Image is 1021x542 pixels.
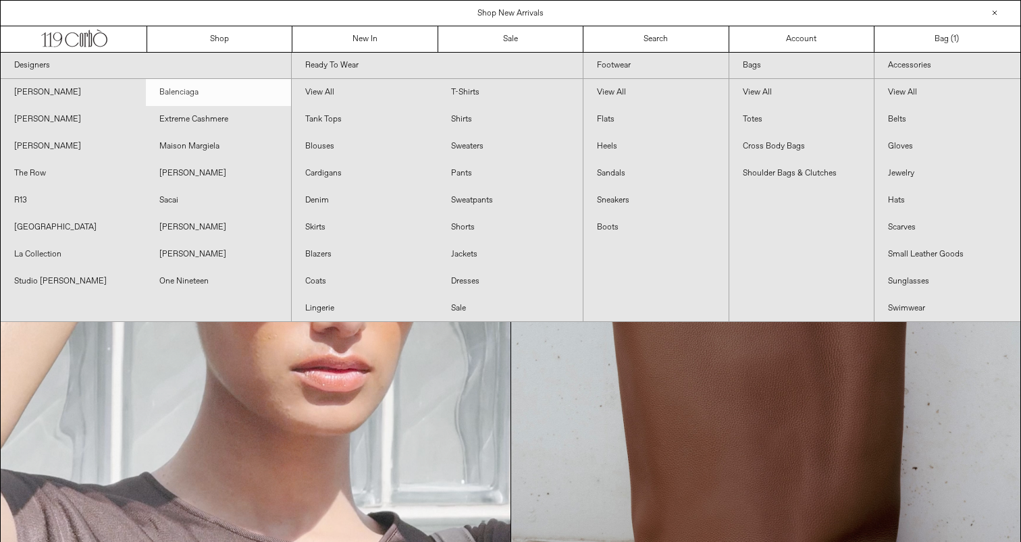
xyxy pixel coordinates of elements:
[477,8,544,19] a: Shop New Arrivals
[146,214,291,241] a: [PERSON_NAME]
[146,241,291,268] a: [PERSON_NAME]
[292,160,437,187] a: Cardigans
[146,160,291,187] a: [PERSON_NAME]
[874,79,1020,106] a: View All
[438,241,583,268] a: Jackets
[1,187,146,214] a: R13
[292,295,437,322] a: Lingerie
[292,53,582,79] a: Ready To Wear
[874,295,1020,322] a: Swimwear
[729,160,874,187] a: Shoulder Bags & Clutches
[1,160,146,187] a: The Row
[1,133,146,160] a: [PERSON_NAME]
[292,26,438,52] a: New In
[583,133,729,160] a: Heels
[874,160,1020,187] a: Jewelry
[874,241,1020,268] a: Small Leather Goods
[729,133,874,160] a: Cross Body Bags
[729,53,874,79] a: Bags
[146,268,291,295] a: One Nineteen
[874,268,1020,295] a: Sunglasses
[146,133,291,160] a: Maison Margiela
[438,26,583,52] a: Sale
[292,214,437,241] a: Skirts
[146,79,291,106] a: Balenciaga
[438,187,583,214] a: Sweatpants
[583,187,729,214] a: Sneakers
[583,106,729,133] a: Flats
[583,26,729,52] a: Search
[1,53,291,79] a: Designers
[438,79,583,106] a: T-Shirts
[438,214,583,241] a: Shorts
[1,214,146,241] a: [GEOGRAPHIC_DATA]
[874,106,1020,133] a: Belts
[438,133,583,160] a: Sweaters
[874,214,1020,241] a: Scarves
[292,106,437,133] a: Tank Tops
[729,79,874,106] a: View All
[292,133,437,160] a: Blouses
[292,187,437,214] a: Denim
[146,187,291,214] a: Sacai
[292,241,437,268] a: Blazers
[874,133,1020,160] a: Gloves
[583,160,729,187] a: Sandals
[438,268,583,295] a: Dresses
[874,26,1020,52] a: Bag ()
[953,33,959,45] span: )
[874,187,1020,214] a: Hats
[1,241,146,268] a: La Collection
[583,79,729,106] a: View All
[438,160,583,187] a: Pants
[874,53,1020,79] a: Accessories
[292,268,437,295] a: Coats
[1,268,146,295] a: Studio [PERSON_NAME]
[147,26,292,52] a: Shop
[583,53,729,79] a: Footwear
[146,106,291,133] a: Extreme Cashmere
[583,214,729,241] a: Boots
[729,26,874,52] a: Account
[438,106,583,133] a: Shirts
[1,79,146,106] a: [PERSON_NAME]
[729,106,874,133] a: Totes
[292,79,437,106] a: View All
[438,295,583,322] a: Sale
[1,106,146,133] a: [PERSON_NAME]
[953,34,956,45] span: 1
